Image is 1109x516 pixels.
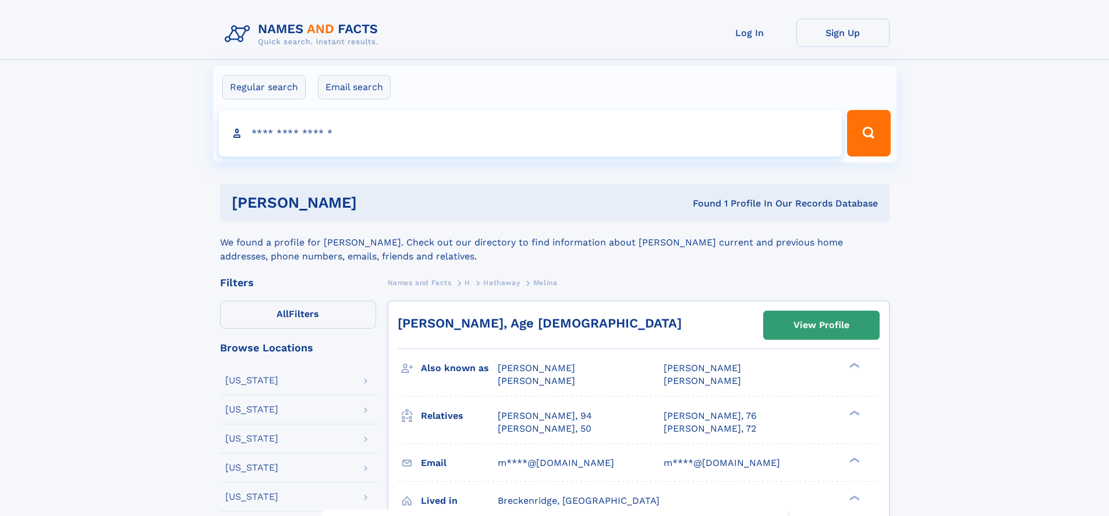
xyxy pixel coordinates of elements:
[483,279,520,287] span: Hathaway
[225,463,278,472] div: [US_STATE]
[220,277,376,288] div: Filters
[225,434,278,443] div: [US_STATE]
[533,279,558,287] span: Melina
[498,495,660,506] span: Breckenridge, [GEOGRAPHIC_DATA]
[498,375,575,386] span: [PERSON_NAME]
[219,110,842,156] input: search input
[664,410,757,422] a: [PERSON_NAME], 76
[498,422,591,435] a: [PERSON_NAME], 50
[764,311,879,339] a: View Profile
[421,358,498,378] h3: Also known as
[421,491,498,511] h3: Lived in
[664,422,756,435] a: [PERSON_NAME], 72
[703,19,796,47] a: Log In
[846,362,860,369] div: ❯
[225,492,278,501] div: [US_STATE]
[664,375,741,386] span: [PERSON_NAME]
[225,405,278,414] div: [US_STATE]
[421,406,498,426] h3: Relatives
[277,308,289,319] span: All
[388,275,452,290] a: Names and Facts
[793,312,849,339] div: View Profile
[498,410,592,422] a: [PERSON_NAME], 94
[847,110,890,156] button: Search Button
[318,75,391,99] label: Email search
[498,362,575,373] span: [PERSON_NAME]
[664,362,741,373] span: [PERSON_NAME]
[232,195,525,210] h1: [PERSON_NAME]
[398,316,682,330] a: [PERSON_NAME], Age [DEMOGRAPHIC_DATA]
[483,275,520,290] a: Hathaway
[421,453,498,473] h3: Email
[525,197,878,210] div: Found 1 Profile In Our Records Database
[220,343,376,353] div: Browse Locations
[225,376,278,385] div: [US_STATE]
[796,19,890,47] a: Sign Up
[222,75,306,99] label: Regular search
[220,301,376,329] label: Filters
[846,409,860,417] div: ❯
[465,275,470,290] a: H
[220,19,388,50] img: Logo Names and Facts
[465,279,470,287] span: H
[220,222,890,264] div: We found a profile for [PERSON_NAME]. Check out our directory to find information about [PERSON_N...
[846,456,860,464] div: ❯
[846,494,860,501] div: ❯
